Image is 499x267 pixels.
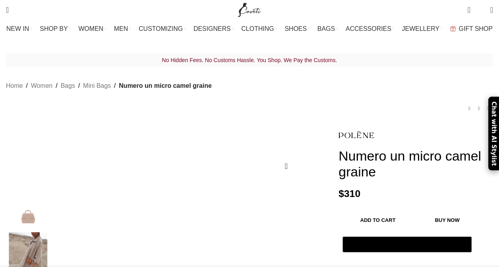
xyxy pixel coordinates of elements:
span: ACCESSORIES [346,25,392,32]
a: JEWELLERY [402,21,442,37]
a: Search [2,2,13,18]
span: 0 [468,4,474,10]
a: Next product [484,104,493,114]
a: MEN [114,21,131,37]
span: Numero un micro camel graine [119,81,212,91]
span: WOMEN [79,25,104,32]
button: Add to cart [343,212,413,229]
a: BAGS [317,21,337,37]
button: Buy now [417,212,477,229]
a: SHOES [284,21,309,37]
bdi: 310 [339,188,360,199]
span: 0 [478,8,484,14]
nav: Breadcrumb [6,81,212,91]
span: NEW IN [6,25,29,32]
a: 0 [463,2,474,18]
a: CLOTHING [241,21,277,37]
h1: Numero un micro camel graine [339,148,493,180]
a: Home [6,81,23,91]
a: Previous product [465,104,474,114]
span: DESIGNERS [194,25,231,32]
span: JEWELLERY [402,25,439,32]
img: Polene [4,175,52,229]
span: SHOES [284,25,307,32]
img: Polene [339,125,374,144]
span: MEN [114,25,128,32]
p: No Hidden Fees. No Customs Hassle. You Shop. We Pay the Customs. [6,55,493,65]
span: CUSTOMIZING [139,25,183,32]
span: SHOP BY [40,25,68,32]
a: ACCESSORIES [346,21,394,37]
a: Mini Bags [83,81,111,91]
a: DESIGNERS [194,21,233,37]
span: CLOTHING [241,25,274,32]
a: GIFT SHOP [450,21,493,37]
div: Main navigation [2,21,497,37]
a: Bags [60,81,75,91]
a: SHOP BY [40,21,71,37]
a: WOMEN [79,21,106,37]
span: GIFT SHOP [459,25,493,32]
a: CUSTOMIZING [139,21,186,37]
div: My Wishlist [476,2,484,18]
span: $ [339,188,344,199]
button: Pay with GPay [343,237,472,252]
img: GiftBag [450,26,456,31]
a: Women [31,81,53,91]
div: 1 / 3 [4,175,52,233]
a: Site logo [236,6,263,13]
span: BAGS [317,25,335,32]
a: NEW IN [6,21,32,37]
